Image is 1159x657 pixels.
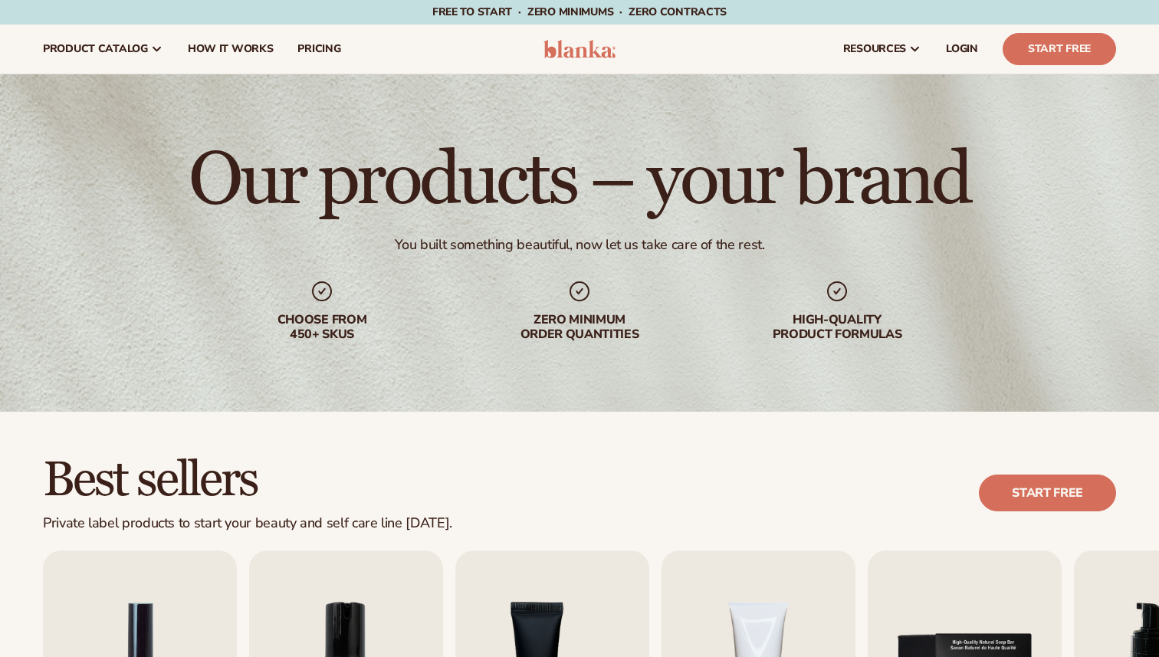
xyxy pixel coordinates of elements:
h2: Best sellers [43,455,452,506]
div: You built something beautiful, now let us take care of the rest. [395,236,765,254]
span: resources [843,43,906,55]
a: resources [831,25,934,74]
a: pricing [285,25,353,74]
a: Start free [979,475,1116,511]
div: Private label products to start your beauty and self care line [DATE]. [43,515,452,532]
span: pricing [297,43,340,55]
span: How It Works [188,43,274,55]
h1: Our products – your brand [189,144,970,218]
span: product catalog [43,43,148,55]
div: Zero minimum order quantities [481,313,678,342]
div: Choose from 450+ Skus [224,313,420,342]
span: LOGIN [946,43,978,55]
a: product catalog [31,25,176,74]
span: Free to start · ZERO minimums · ZERO contracts [432,5,727,19]
a: How It Works [176,25,286,74]
div: High-quality product formulas [739,313,935,342]
a: LOGIN [934,25,990,74]
img: logo [543,40,616,58]
a: Start Free [1003,33,1116,65]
